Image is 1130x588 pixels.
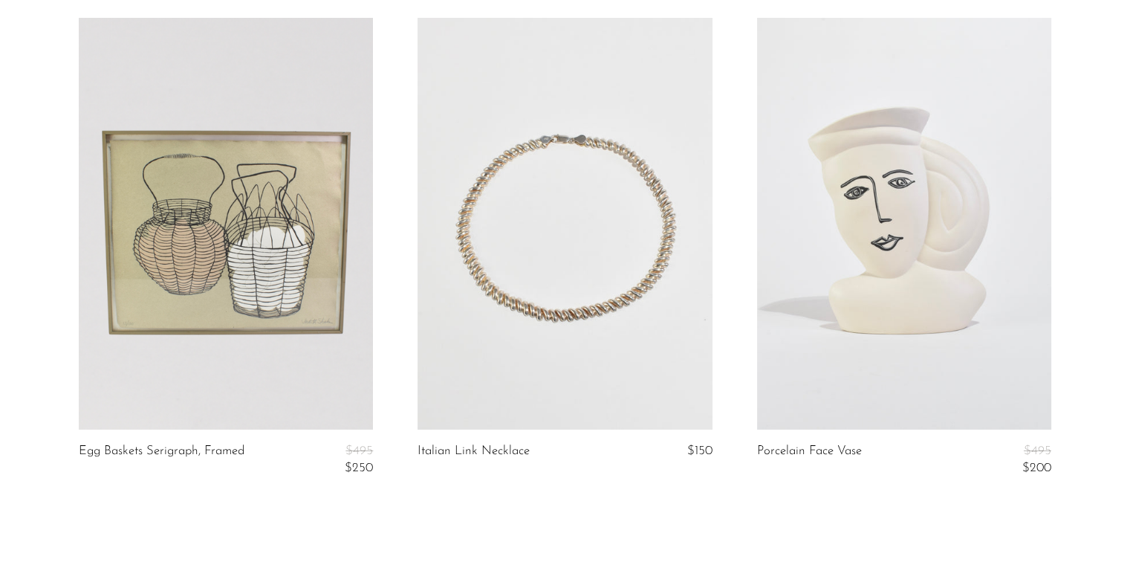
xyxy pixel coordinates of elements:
a: Porcelain Face Vase [757,445,862,475]
a: Italian Link Necklace [418,445,530,458]
a: Egg Baskets Serigraph, Framed [79,445,244,475]
span: $250 [345,462,373,474]
span: $200 [1022,462,1051,474]
span: $150 [687,445,712,457]
span: $495 [1024,445,1051,457]
span: $495 [345,445,373,457]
